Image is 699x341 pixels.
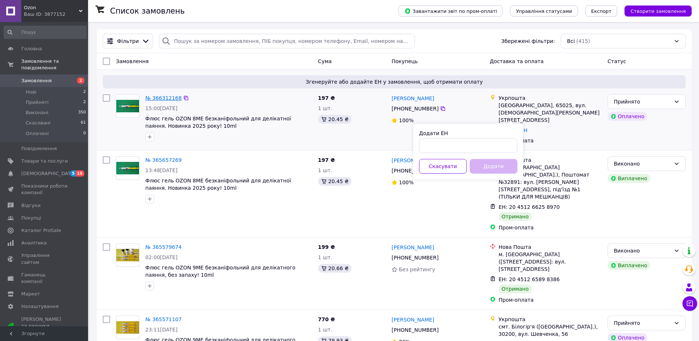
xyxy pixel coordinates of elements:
button: Створити замовлення [625,6,692,17]
div: Отримано [499,212,532,221]
div: 20.45 ₴ [318,115,352,124]
span: 5 [70,170,76,177]
div: Нова Пошта [499,243,602,251]
span: Гаманець компанії [21,272,68,285]
span: 350 [78,109,86,116]
span: Скасовані [26,120,51,126]
span: 1 шт. [318,167,332,173]
div: Нова Пошта [499,156,602,164]
div: [PHONE_NUMBER] [390,166,440,176]
span: Аналітика [21,240,47,246]
span: 100% [399,117,414,123]
span: Замовлення [116,58,149,64]
button: Управління статусами [510,6,578,17]
a: Фото товару [116,156,139,180]
span: Повідомлення [21,145,57,152]
span: Завантажити звіт по пром-оплаті [404,8,497,14]
a: Фото товару [116,243,139,267]
span: ЕН: 20 4512 6589 8386 [499,276,560,282]
span: Створити замовлення [630,8,686,14]
span: Налаштування [21,303,59,310]
div: м. [GEOGRAPHIC_DATA] ([STREET_ADDRESS]: вул. [STREET_ADDRESS] [499,251,602,273]
span: Показники роботи компанії [21,183,68,196]
span: 1 шт. [318,327,332,333]
a: Флюс гель OZON 8ME безканіфольний для делікатної паяння. Новинка 2025 року! 10ml [145,116,291,129]
div: смт. Білогір'я ([GEOGRAPHIC_DATA].), 30200, вул. Шевченка, 56 [499,323,602,338]
span: 199 ₴ [318,244,335,250]
span: Фільтри [117,37,139,45]
span: Виконані [26,109,48,116]
div: Укрпошта [499,316,602,323]
span: Головна [21,46,42,52]
span: Згенеруйте або додайте ЕН у замовлення, щоб отримати оплату [106,78,683,86]
span: 1 шт. [318,254,332,260]
a: [PERSON_NAME] [392,157,434,164]
a: Флюс гель OZON 9ME безканіфольний для делікатного паяння, без запаху! 10ml [145,265,295,278]
div: Пром-оплата [499,224,602,231]
button: Скасувати [419,159,467,174]
a: [PERSON_NAME] [392,244,434,251]
div: 20.66 ₴ [318,264,352,273]
span: 02:00[DATE] [145,254,178,260]
a: № 365579674 [145,244,182,250]
span: 100% [399,179,414,185]
span: [PERSON_NAME] та рахунки [21,316,68,336]
span: 2 [77,77,84,84]
button: Експорт [585,6,618,17]
span: 197 ₴ [318,157,335,163]
a: [PERSON_NAME] [392,95,434,102]
img: Фото товару [116,249,139,262]
span: Управління статусами [516,8,572,14]
span: Покупці [21,215,41,221]
span: 770 ₴ [318,316,335,322]
span: Прийняті [26,99,48,106]
span: 2 [83,99,86,106]
div: [PHONE_NUMBER] [390,253,440,263]
div: Виплачено [608,174,650,183]
span: 15 [76,170,84,177]
span: Управління сайтом [21,252,68,265]
span: 15:00[DATE] [145,105,178,111]
div: Отримано [499,284,532,293]
span: Експорт [591,8,612,14]
span: 0 [83,130,86,137]
span: Всі [567,37,575,45]
span: Cума [318,58,332,64]
div: [GEOGRAPHIC_DATA], 65025, вул. [DEMOGRAPHIC_DATA][PERSON_NAME][STREET_ADDRESS] [499,102,602,124]
span: Замовлення [21,77,52,84]
div: Виплачено [608,261,650,270]
div: Укрпошта [499,94,602,102]
button: Завантажити звіт по пром-оплаті [398,6,503,17]
span: Покупець [392,58,418,64]
span: 2 [83,89,86,95]
span: Збережені фільтри: [501,37,555,45]
div: Оплачено [608,112,647,121]
div: [PHONE_NUMBER] [390,104,440,114]
a: [PERSON_NAME] [392,316,434,323]
div: Пром-оплата [499,137,602,144]
div: Прийнято [614,319,671,327]
span: 1 шт. [318,105,332,111]
div: Ваш ID: 3877152 [24,11,88,18]
span: Товари та послуги [21,158,68,164]
input: Пошук [4,26,87,39]
button: Чат з покупцем [682,296,697,311]
span: Статус [608,58,626,64]
span: 61 [81,120,86,126]
span: Маркет [21,291,40,297]
a: № 366312168 [145,95,182,101]
span: 23:11[DATE] [145,327,178,333]
span: Без рейтингу [399,266,435,272]
div: Виконано [614,160,671,168]
img: Фото товару [116,162,139,175]
span: ЕН: 20 4512 6625 8970 [499,204,560,210]
input: Пошук за номером замовлення, ПІБ покупця, номером телефону, Email, номером накладної [159,34,415,48]
div: 20.45 ₴ [318,177,352,186]
span: 197 ₴ [318,95,335,101]
span: Каталог ProSale [21,227,61,234]
span: Замовлення та повідомлення [21,58,88,71]
img: Фото товару [116,321,139,334]
a: Флюс гель OZON 8ME безканіфольний для делікатної паяння. Новинка 2025 року! 10ml [145,178,291,191]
